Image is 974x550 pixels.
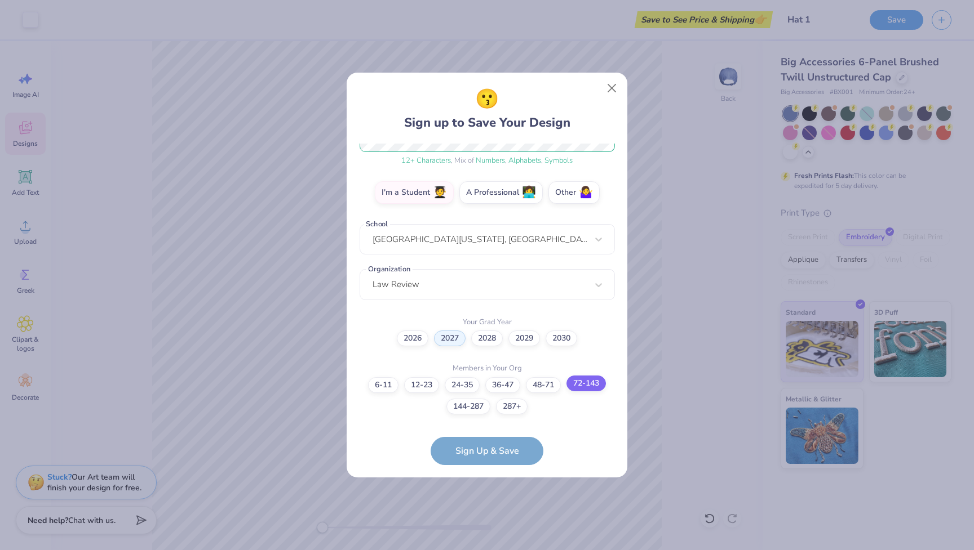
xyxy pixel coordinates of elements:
label: I'm a Student [375,181,454,204]
label: 72-143 [566,375,606,391]
span: Alphabets [508,155,541,166]
label: 2028 [471,330,503,346]
label: 48-71 [526,377,561,393]
label: 2027 [434,330,466,346]
span: Symbols [544,155,573,166]
label: 2026 [397,330,428,346]
span: 🤷‍♀️ [579,186,593,199]
label: 144-287 [446,399,490,414]
span: 12 + Characters [401,155,451,166]
span: Numbers [476,155,505,166]
label: 36-47 [485,377,520,393]
label: 24-35 [445,377,480,393]
label: 2029 [508,330,540,346]
div: Sign up to Save Your Design [404,85,570,132]
label: 287+ [496,399,528,414]
label: 12-23 [404,377,439,393]
div: , Mix of , , [360,155,615,167]
label: Your Grad Year [463,317,512,328]
label: A Professional [459,181,543,204]
button: Close [601,78,623,99]
label: Members in Your Org [453,363,522,374]
label: 2030 [546,330,577,346]
label: School [364,218,390,229]
span: 🧑‍🎓 [433,186,447,199]
span: 👩‍💻 [522,186,536,199]
label: Organization [366,264,412,275]
span: 😗 [475,85,499,114]
label: 6-11 [368,377,399,393]
label: Other [548,181,600,204]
